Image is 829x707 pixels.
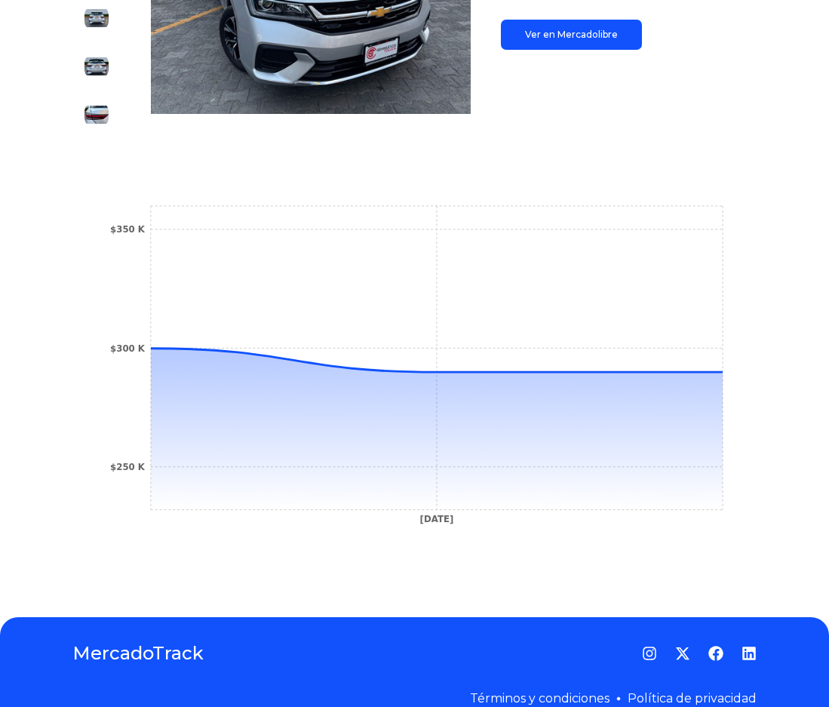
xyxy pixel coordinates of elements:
[741,646,757,661] a: LinkedIn
[110,462,146,472] tspan: $250 K
[84,6,109,30] img: Chevrolet Aveo 2024
[84,54,109,78] img: Chevrolet Aveo 2024
[642,646,657,661] a: Instagram
[110,343,146,354] tspan: $300 K
[501,20,642,50] a: Ver en Mercadolibre
[628,691,757,705] a: Política de privacidad
[110,224,146,235] tspan: $350 K
[675,646,690,661] a: Twitter
[708,646,723,661] a: Facebook
[84,103,109,127] img: Chevrolet Aveo 2024
[470,691,609,705] a: Términos y condiciones
[72,641,204,666] a: MercadoTrack
[420,514,454,524] tspan: [DATE]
